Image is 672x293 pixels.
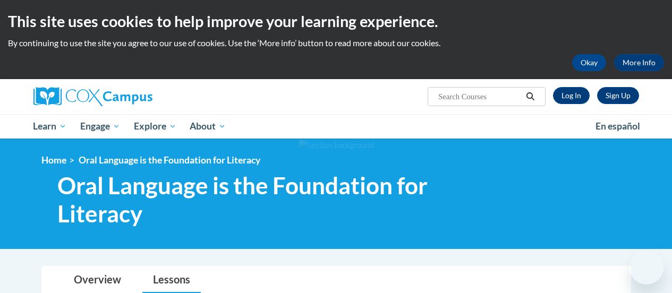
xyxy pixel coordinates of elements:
[596,120,640,132] span: En español
[57,171,496,228] span: Oral Language is the Foundation for Literacy
[572,54,606,71] button: Okay
[630,251,664,285] iframe: Button to launch messaging window
[299,140,374,151] img: Section background
[80,120,120,133] span: Engage
[589,115,647,137] a: En español
[614,54,664,71] a: More Info
[33,120,66,133] span: Learn
[190,120,226,133] span: About
[73,114,127,139] a: Engage
[33,87,225,106] a: Cox Campus
[41,154,66,166] a: Home
[553,87,590,104] a: Log In
[127,114,183,139] a: Explore
[79,154,260,166] span: Oral Language is the Foundation for Literacy
[437,90,522,103] input: Search Courses
[597,87,639,104] a: Register
[522,90,538,103] button: Search
[134,120,176,133] span: Explore
[183,114,233,139] a: About
[25,114,647,139] div: Main menu
[27,114,74,139] a: Learn
[8,37,664,49] p: By continuing to use the site you agree to our use of cookies. Use the ‘More info’ button to read...
[33,87,152,106] img: Cox Campus
[8,11,664,32] h2: This site uses cookies to help improve your learning experience.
